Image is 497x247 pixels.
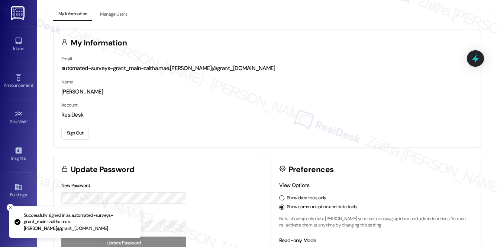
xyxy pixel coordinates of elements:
button: Sign Out [61,127,89,140]
label: Show data tools only [287,195,326,202]
a: Insights • [4,144,33,164]
button: Close toast [7,204,14,211]
a: Inbox [4,34,33,54]
button: My Information [53,8,92,21]
span: • [26,155,27,160]
h3: My Information [71,39,127,47]
a: Site Visit • [4,108,33,128]
label: New Password [61,183,90,189]
p: Successfully signed in as automated-surveys-grant_main-zaitha.mae.[PERSON_NAME]@grant_[DOMAIN_NAME] [24,212,135,232]
a: Buildings [4,181,33,201]
button: Manage Users [95,8,132,21]
p: Note: showing only data [PERSON_NAME] your main messaging inbox and admin functions. You can re-a... [279,216,473,229]
label: Read-only Mode [279,237,316,244]
div: [PERSON_NAME] [61,88,473,96]
img: ResiDesk Logo [11,6,26,20]
span: • [27,118,28,123]
label: Email [61,56,72,62]
h3: Update Password [71,166,135,174]
span: • [33,82,34,87]
label: Show communication and data tools [287,204,357,210]
label: Name [61,79,73,85]
h3: Preferences [288,166,334,174]
div: ResiDesk [61,111,473,119]
a: Leads [4,218,33,238]
label: Account [61,102,78,108]
label: View Options [279,182,310,189]
div: automated-surveys-grant_main-zaitha.mae.[PERSON_NAME]@grant_[DOMAIN_NAME] [61,64,473,72]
